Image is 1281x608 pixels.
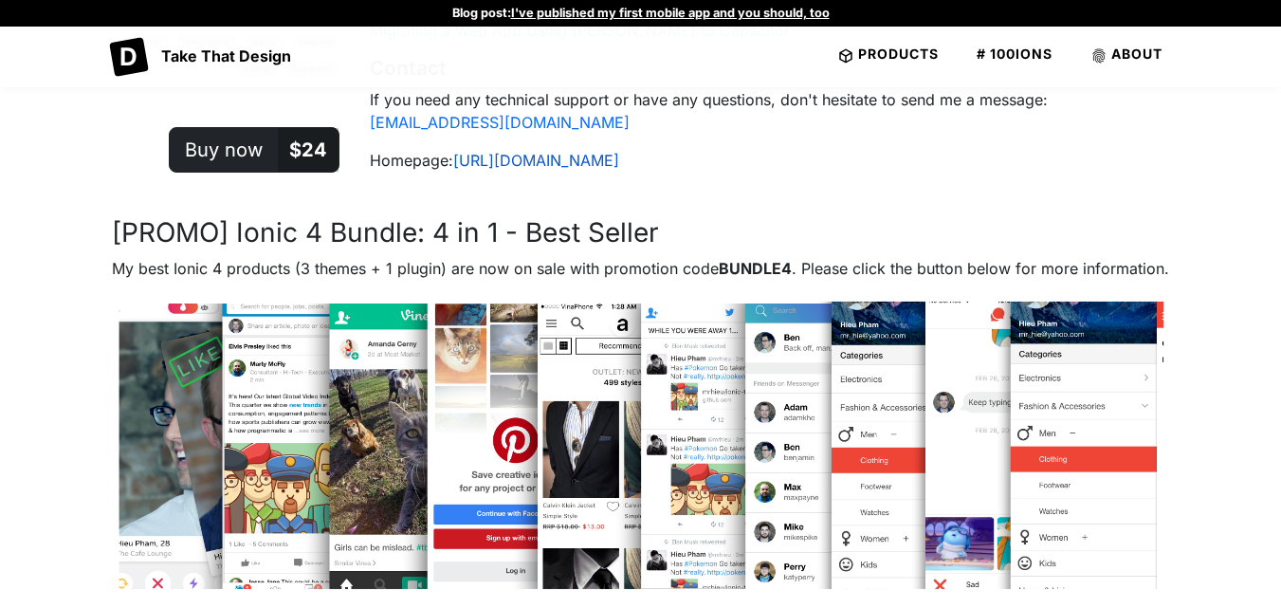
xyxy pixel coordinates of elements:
h3: [PROMO] Ionic 4 Bundle: 4 in 1 - Best Seller [112,217,1170,249]
a: I've published my first mobile app and you should, too [511,6,830,20]
span: Products [858,46,939,62]
span: About [1111,46,1162,62]
a: Take That Design [161,46,291,65]
p: My best Ionic 4 products (3 themes + 1 plugin) are now on sale with promotion code . Please click... [112,257,1170,280]
div: USD$24 [278,127,339,171]
img: Purchase Externally [112,295,1170,596]
a: Products [830,40,946,67]
a: [EMAIL_ADDRESS][DOMAIN_NAME] [370,113,630,132]
strong: BUNDLE4 [719,259,792,278]
p: If you need any technical support or have any questions, don't hesitate to send me a message: [370,88,1170,134]
a: About [1083,40,1170,67]
span: # [977,46,986,62]
span: 100ions [990,46,1052,62]
a: [URL][DOMAIN_NAME] [453,151,619,170]
span: D [112,40,146,74]
button: Buy now$24 [169,126,339,172]
a: D [112,34,146,74]
a: #100ions [969,40,1060,67]
p: Homepage: [370,149,1170,172]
